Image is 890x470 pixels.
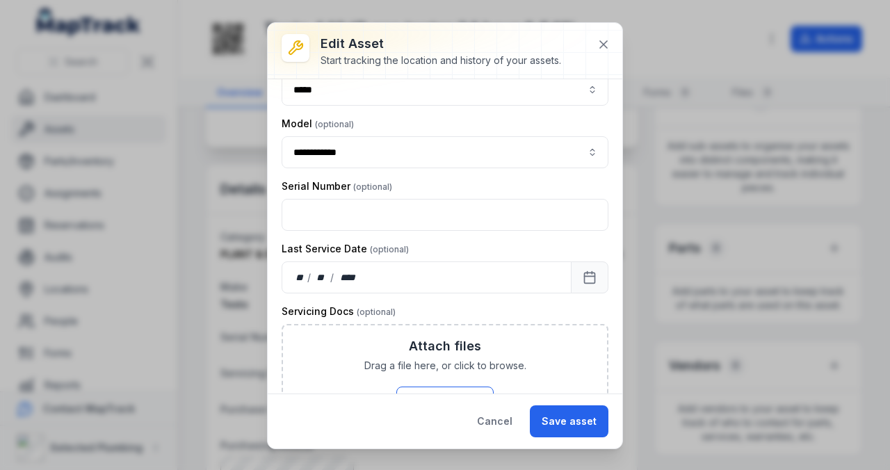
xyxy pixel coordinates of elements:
[282,179,392,193] label: Serial Number
[409,337,481,356] h3: Attach files
[571,261,608,293] button: Calendar
[307,270,312,284] div: /
[312,270,331,284] div: month,
[282,242,409,256] label: Last Service Date
[282,305,396,318] label: Servicing Docs
[364,359,526,373] span: Drag a file here, or click to browse.
[282,74,608,106] input: asset-edit:cf[09246113-4bcc-4687-b44f-db17154807e5]-label
[330,270,335,284] div: /
[530,405,608,437] button: Save asset
[335,270,361,284] div: year,
[465,405,524,437] button: Cancel
[321,34,561,54] h3: Edit asset
[321,54,561,67] div: Start tracking the location and history of your assets.
[282,136,608,168] input: asset-edit:cf[68832b05-6ea9-43b4-abb7-d68a6a59beaf]-label
[396,387,494,413] button: Browse Files
[282,117,354,131] label: Model
[293,270,307,284] div: day,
